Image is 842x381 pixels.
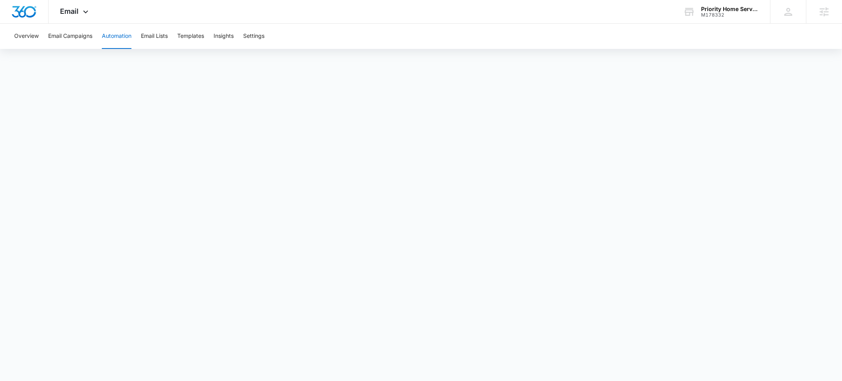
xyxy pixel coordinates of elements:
[701,6,759,12] div: account name
[102,24,131,49] button: Automation
[60,7,79,15] span: Email
[243,24,264,49] button: Settings
[214,24,234,49] button: Insights
[177,24,204,49] button: Templates
[48,24,92,49] button: Email Campaigns
[14,24,39,49] button: Overview
[141,24,168,49] button: Email Lists
[701,12,759,18] div: account id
